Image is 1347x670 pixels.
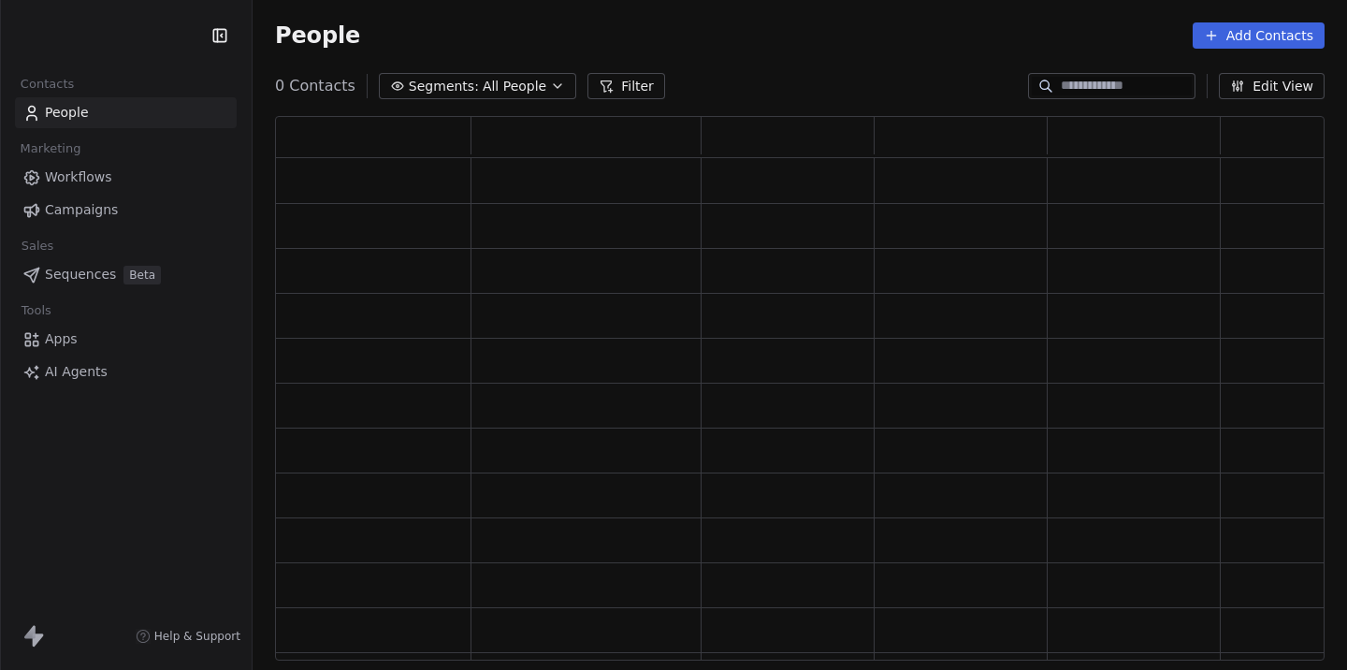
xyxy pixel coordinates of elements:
span: Contacts [12,70,82,98]
a: Campaigns [15,195,237,226]
span: Campaigns [45,200,118,220]
span: Sequences [45,265,116,284]
span: Workflows [45,167,112,187]
a: Apps [15,324,237,355]
button: Filter [587,73,665,99]
span: All People [483,77,546,96]
span: AI Agents [45,362,108,382]
a: AI Agents [15,357,237,387]
a: Help & Support [136,629,240,644]
span: Marketing [12,135,89,163]
span: Apps [45,329,78,349]
span: Sales [13,232,62,260]
a: Workflows [15,162,237,193]
span: People [45,103,89,123]
span: Help & Support [154,629,240,644]
a: SequencesBeta [15,259,237,290]
span: People [275,22,360,50]
button: Add Contacts [1193,22,1325,49]
span: 0 Contacts [275,75,355,97]
span: Segments: [409,77,479,96]
span: Beta [123,266,161,284]
a: People [15,97,237,128]
span: Tools [13,297,59,325]
button: Edit View [1219,73,1325,99]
